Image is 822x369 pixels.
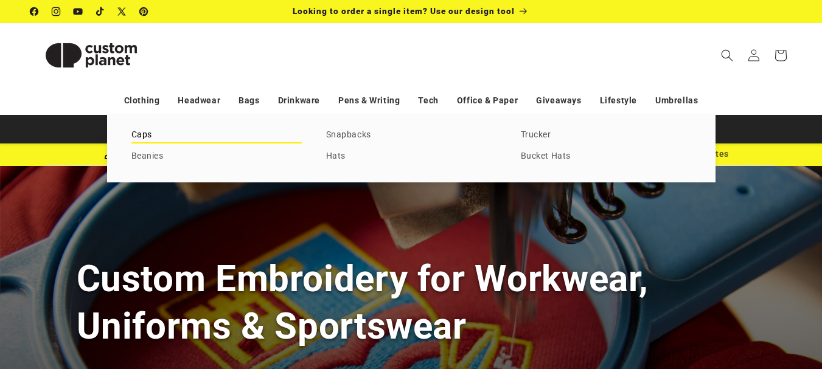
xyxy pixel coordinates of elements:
[457,90,518,111] a: Office & Paper
[278,90,320,111] a: Drinkware
[30,28,152,83] img: Custom Planet
[326,127,496,143] a: Snapbacks
[418,90,438,111] a: Tech
[655,90,698,111] a: Umbrellas
[131,148,302,165] a: Beanies
[536,90,581,111] a: Giveaways
[521,148,691,165] a: Bucket Hats
[521,127,691,143] a: Trucker
[338,90,400,111] a: Pens & Writing
[26,23,157,87] a: Custom Planet
[619,238,822,369] iframe: Chat Widget
[326,148,496,165] a: Hats
[124,90,160,111] a: Clothing
[178,90,220,111] a: Headwear
[293,6,515,16] span: Looking to order a single item? Use our design tool
[77,255,746,349] h1: Custom Embroidery for Workwear, Uniforms & Sportswear
[600,90,637,111] a: Lifestyle
[714,42,740,69] summary: Search
[131,127,302,143] a: Caps
[239,90,259,111] a: Bags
